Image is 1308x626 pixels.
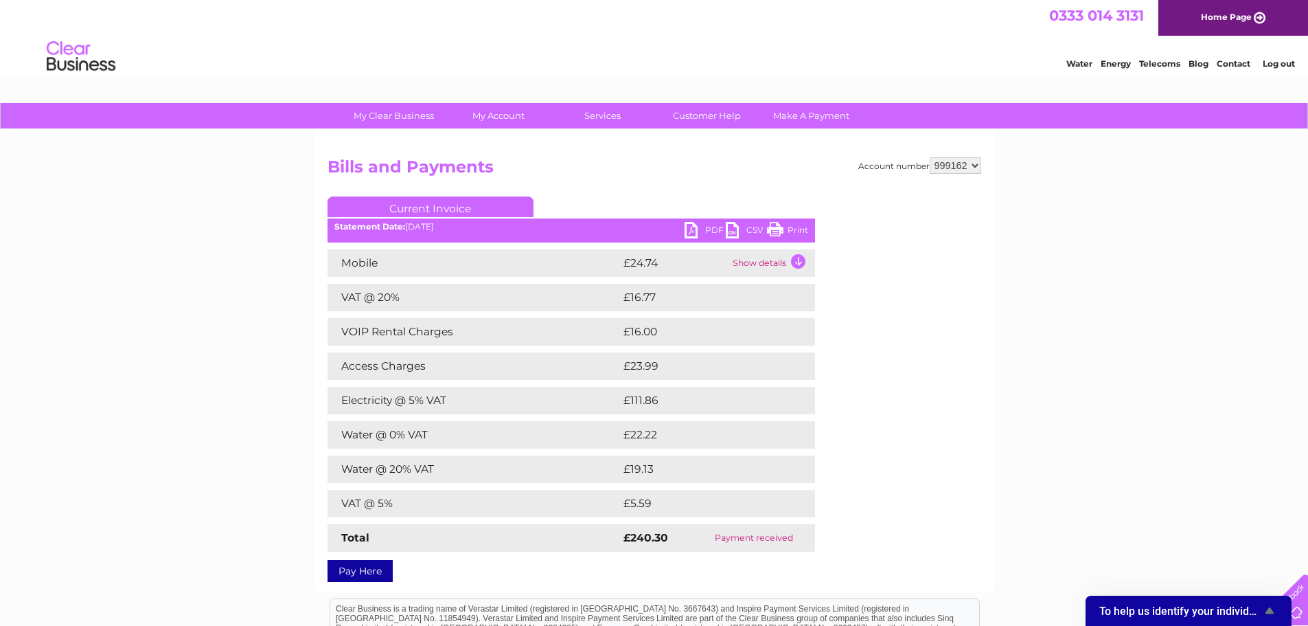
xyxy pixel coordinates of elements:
[1101,58,1131,69] a: Energy
[328,249,620,277] td: Mobile
[620,318,787,346] td: £16.00
[1139,58,1180,69] a: Telecoms
[620,249,729,277] td: £24.74
[328,456,620,483] td: Water @ 20% VAT
[328,222,815,232] div: [DATE]
[729,249,815,277] td: Show details
[46,36,116,78] img: logo.png
[1217,58,1250,69] a: Contact
[441,103,555,128] a: My Account
[1189,58,1208,69] a: Blog
[328,318,620,346] td: VOIP Rental Charges
[341,531,369,544] strong: Total
[1066,58,1092,69] a: Water
[1099,605,1261,618] span: To help us identify your individual feedback can you please enter your Business Name?
[755,103,868,128] a: Make A Payment
[858,157,981,174] div: Account number
[328,197,533,217] a: Current Invoice
[337,103,450,128] a: My Clear Business
[328,560,393,582] a: Pay Here
[620,284,786,311] td: £16.77
[693,524,815,552] td: Payment received
[1099,603,1278,619] button: Show survey - To help us identify your individual feedback can you please enter your Business Name?
[328,284,620,311] td: VAT @ 20%
[620,456,785,483] td: £19.13
[334,221,405,232] b: Statement Date:
[620,421,787,449] td: £22.22
[330,8,979,67] div: Clear Business is a trading name of Verastar Limited (registered in [GEOGRAPHIC_DATA] No. 3667643...
[620,490,783,517] td: £5.59
[623,531,668,544] strong: £240.30
[328,421,620,449] td: Water @ 0% VAT
[328,353,620,380] td: Access Charges
[685,222,726,242] a: PDF
[328,387,620,414] td: Electricity @ 5% VAT
[620,387,788,414] td: £111.86
[767,222,808,242] a: Print
[328,490,620,517] td: VAT @ 5%
[650,103,764,128] a: Customer Help
[1049,7,1144,24] a: 0333 014 3131
[620,353,788,380] td: £23.99
[546,103,659,128] a: Services
[328,157,981,183] h2: Bills and Payments
[1263,58,1295,69] a: Log out
[726,222,767,242] a: CSV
